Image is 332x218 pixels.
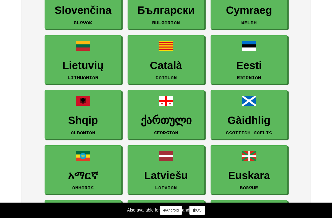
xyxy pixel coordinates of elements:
h3: Català [131,60,201,72]
small: Albanian [71,130,95,135]
h3: Български [131,4,201,16]
a: CatalàCatalan [128,35,204,84]
small: Latvian [155,185,177,190]
a: ShqipAlbanian [45,90,121,139]
a: EestiEstonian [211,35,287,84]
small: Estonian [237,75,261,80]
small: Welsh [241,20,257,25]
h3: Cymraeg [214,4,284,16]
a: አማርኛAmharic [45,145,121,194]
a: LietuviųLithuanian [45,35,121,84]
a: EuskaraBasque [211,145,287,194]
h3: Shqip [48,114,118,126]
h3: ქართული [131,114,201,126]
a: iOS [189,206,205,215]
small: Lithuanian [68,75,98,80]
a: ქართულიGeorgian [128,90,204,139]
h3: Gàidhlig [214,114,284,126]
small: Scottish Gaelic [226,130,272,135]
a: LatviešuLatvian [128,145,204,194]
small: Slovak [74,20,92,25]
a: GàidhligScottish Gaelic [211,90,287,139]
h3: አማርኛ [48,170,118,182]
h3: Euskara [214,170,284,182]
small: Basque [240,185,258,190]
small: Amharic [72,185,94,190]
small: Catalan [156,75,177,80]
h3: Latviešu [131,170,201,182]
h3: Slovenčina [48,4,118,16]
h3: Eesti [214,60,284,72]
small: Bulgarian [152,20,180,25]
h3: Lietuvių [48,60,118,72]
small: Georgian [154,130,178,135]
a: Android [160,206,182,215]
